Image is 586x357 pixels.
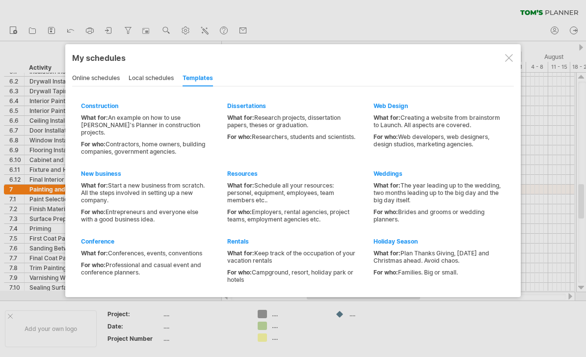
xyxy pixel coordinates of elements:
span: For who: [81,261,106,269]
span: For who: [373,133,398,140]
div: Schedule all your resources: personel, equipment, employees, team members etc.. [227,182,355,204]
span: What for: [373,249,400,257]
span: What for: [81,249,108,257]
div: Contractors, home owners, building companies, government agencies. [81,140,209,155]
span: For who: [373,269,398,276]
span: For who: [81,140,106,148]
div: Researchers, students and scientists. [227,133,355,140]
div: Resources [227,170,355,177]
span: What for: [373,182,400,189]
span: What for: [81,114,108,121]
div: Dissertations [227,102,355,110]
div: Conferences, events, conventions [81,249,209,257]
div: Weddings [373,170,502,177]
span: For who: [81,208,106,216]
div: My schedules [72,53,514,63]
div: Keep track of the occupation of your vacation rentals [227,249,355,264]
span: For who: [227,133,252,140]
div: Brides and grooms or wedding planners. [373,208,502,223]
span: What for: [227,114,254,121]
div: Research projects, dissertation papers, theses or graduation. [227,114,355,129]
span: For who: [227,269,252,276]
div: Conference [81,238,209,245]
div: Employers, rental agencies, project teams, employment agencies etc. [227,208,355,223]
div: Families. Big or small. [373,269,502,276]
span: What for: [227,182,254,189]
div: Start a new business from scratch. All the steps involved in setting up a new company. [81,182,209,204]
span: For who: [373,208,398,216]
div: Web Design [373,102,502,110]
div: Campground, resort, holiday park or hotels [227,269,355,283]
div: online schedules [72,71,120,86]
div: Creating a website from brainstorm to Launch. All aspects are covered. [373,114,502,129]
div: Holiday Season [373,238,502,245]
span: For who: [227,208,252,216]
div: Web developers, web designers, design studios, marketing agencies. [373,133,502,148]
div: An example on how to use [PERSON_NAME]'s Planner in construction projects. [81,114,209,136]
div: Plan Thanks Giving, [DATE] and Christmas ahead. Avoid chaos. [373,249,502,264]
span: What for: [373,114,400,121]
span: What for: [227,249,254,257]
div: The year leading up to the wedding, two months leading up to the big day and the big day itself. [373,182,502,204]
div: Rentals [227,238,355,245]
div: templates [183,71,213,86]
div: Professional and casual event and conference planners. [81,261,209,276]
div: New business [81,170,209,177]
div: Entrepreneurs and everyone else with a good business idea. [81,208,209,223]
div: Construction [81,102,209,110]
span: What for: [81,182,108,189]
div: local schedules [129,71,174,86]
